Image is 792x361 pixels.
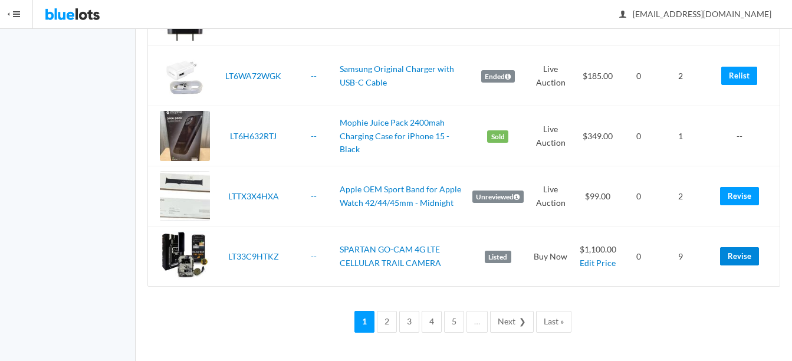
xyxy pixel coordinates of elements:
[573,106,623,166] td: $349.00
[623,166,655,227] td: 0
[481,70,515,83] label: Ended
[487,130,508,143] label: Sold
[225,71,281,81] a: LT6WA72WGK
[340,117,449,154] a: Mophie Juice Pack 2400mah Charging Case for iPhone 15 - Black
[311,71,317,81] a: --
[655,227,706,287] td: 9
[528,166,573,227] td: Live Auction
[528,106,573,166] td: Live Auction
[340,244,441,268] a: SPARTAN GO-CAM 4G LTE CELLULAR TRAIL CAMERA
[720,187,759,205] a: Revise
[340,64,454,87] a: Samsung Original Charger with USB-C Cable
[228,191,279,201] a: LTTX3X4HXA
[422,311,442,333] a: 4
[620,9,771,19] span: [EMAIL_ADDRESS][DOMAIN_NAME]
[721,67,757,85] a: Relist
[536,311,571,333] a: Last »
[720,247,759,265] a: Revise
[573,227,623,287] td: $1,100.00
[485,251,511,264] label: Listed
[655,166,706,227] td: 2
[655,46,706,106] td: 2
[311,251,317,261] a: --
[311,191,317,201] a: --
[573,166,623,227] td: $99.00
[472,191,524,204] label: Unreviewed
[228,251,279,261] a: LT33C9HTKZ
[528,227,573,287] td: Buy Now
[655,106,706,166] td: 1
[623,227,655,287] td: 0
[490,311,534,333] a: Next ❯
[340,184,461,208] a: Apple OEM Sport Band for Apple Watch 42/44/45mm - Midnight
[617,9,629,21] ion-icon: person
[528,46,573,106] td: Live Auction
[377,311,397,333] a: 2
[311,131,317,141] a: --
[354,311,374,333] a: 1
[623,106,655,166] td: 0
[466,311,488,333] a: …
[444,311,464,333] a: 5
[230,131,277,141] a: LT6H632RTJ
[580,258,616,268] a: Edit Price
[623,46,655,106] td: 0
[706,106,780,166] td: --
[399,311,419,333] a: 3
[573,46,623,106] td: $185.00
